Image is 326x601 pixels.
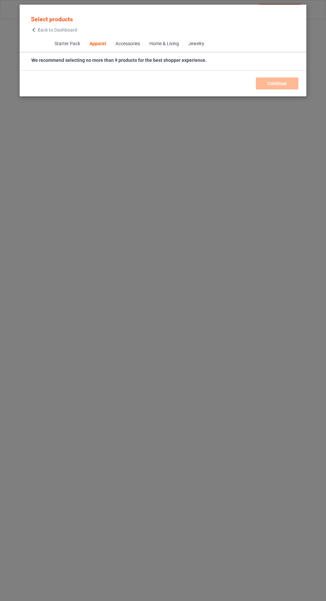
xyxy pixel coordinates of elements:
[31,16,73,23] span: Select products
[50,36,84,52] span: Starter Pack
[89,41,106,47] div: Apparel
[115,41,140,47] div: Accessories
[31,58,207,63] strong: We recommend selecting no more than 9 products for the best shopper experience.
[188,41,204,47] div: Jewelry
[149,41,179,47] div: Home & Living
[38,27,77,33] span: Back to Dashboard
